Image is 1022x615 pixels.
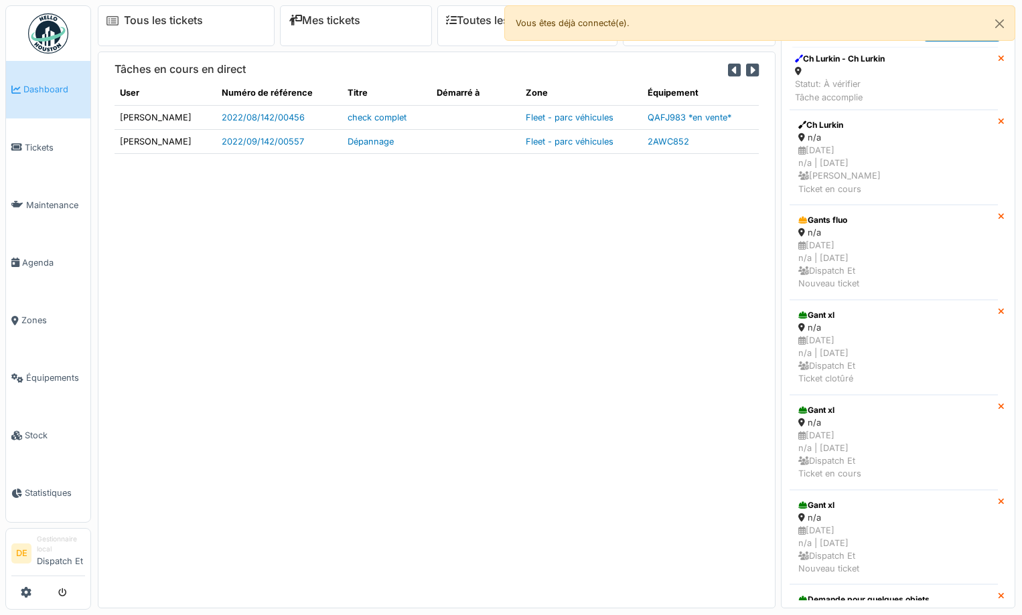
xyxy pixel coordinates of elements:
a: Équipements [6,349,90,407]
span: Maintenance [26,199,85,211]
span: Zones [21,314,85,327]
a: Gant xl n/a [DATE]n/a | [DATE] Dispatch EtTicket clotûré [790,300,998,395]
div: Demande pour quelques objets [798,594,989,606]
li: DE [11,543,31,563]
span: Stock [25,429,85,442]
button: Close [984,6,1015,41]
h6: Tâches en cours en direct [115,63,246,76]
div: n/a [798,416,989,429]
td: [PERSON_NAME] [115,105,216,129]
span: Agenda [22,256,85,269]
span: Statistiques [25,487,85,499]
div: [DATE] n/a | [DATE] Dispatch Et Ticket en cours [798,429,989,480]
div: [DATE] n/a | [DATE] Dispatch Et Ticket clotûré [798,334,989,385]
div: n/a [798,226,989,239]
span: translation missing: fr.shared.user [120,88,139,98]
div: Gants fluo [798,214,989,226]
div: Vous êtes déjà connecté(e). [504,5,1015,41]
div: Gant xl [798,404,989,416]
th: Démarré à [431,81,520,105]
a: 2022/09/142/00557 [222,137,304,147]
a: Mes tickets [289,14,360,27]
th: Équipement [642,81,759,105]
a: QAFJ983 *en vente* [648,112,731,122]
a: DE Gestionnaire localDispatch Et [11,534,85,576]
a: Gants fluo n/a [DATE]n/a | [DATE] Dispatch EtNouveau ticket [790,205,998,300]
a: Ch Lurkin - Ch Lurkin Statut: À vérifierTâche accomplie [790,47,998,110]
a: Ch Lurkin n/a [DATE]n/a | [DATE] [PERSON_NAME]Ticket en cours [790,110,998,205]
a: Toutes les tâches [446,14,546,27]
div: n/a [798,321,989,334]
div: [DATE] n/a | [DATE] Dispatch Et Nouveau ticket [798,239,989,290]
a: Gant xl n/a [DATE]n/a | [DATE] Dispatch EtNouveau ticket [790,490,998,585]
a: Maintenance [6,176,90,234]
div: Ch Lurkin - Ch Lurkin [795,53,885,65]
div: [DATE] n/a | [DATE] Dispatch Et Nouveau ticket [798,524,989,576]
div: Ch Lurkin [798,119,989,131]
a: Tous les tickets [124,14,203,27]
a: Dashboard [6,61,90,118]
td: [PERSON_NAME] [115,129,216,153]
a: Tickets [6,118,90,176]
a: Fleet - parc véhicules [526,112,613,122]
div: Gestionnaire local [37,534,85,555]
a: Dépannage [348,137,394,147]
a: 2022/08/142/00456 [222,112,305,122]
div: Gant xl [798,499,989,511]
img: Badge_color-CXgf-gQk.svg [28,13,68,54]
a: Fleet - parc véhicules [526,137,613,147]
span: Tickets [25,141,85,154]
a: Gant xl n/a [DATE]n/a | [DATE] Dispatch EtTicket en cours [790,395,998,490]
div: Gant xl [798,309,989,321]
span: Dashboard [23,83,85,96]
th: Titre [342,81,431,105]
a: 2AWC852 [648,137,689,147]
th: Numéro de référence [216,81,342,105]
a: Statistiques [6,464,90,522]
a: Agenda [6,234,90,291]
th: Zone [520,81,642,105]
a: Stock [6,407,90,464]
a: check complet [348,112,407,122]
span: Équipements [26,371,85,384]
div: [DATE] n/a | [DATE] [PERSON_NAME] Ticket en cours [798,144,989,195]
div: n/a [798,131,989,144]
a: Zones [6,292,90,349]
div: Statut: À vérifier Tâche accomplie [795,78,885,103]
div: n/a [798,511,989,524]
li: Dispatch Et [37,534,85,573]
